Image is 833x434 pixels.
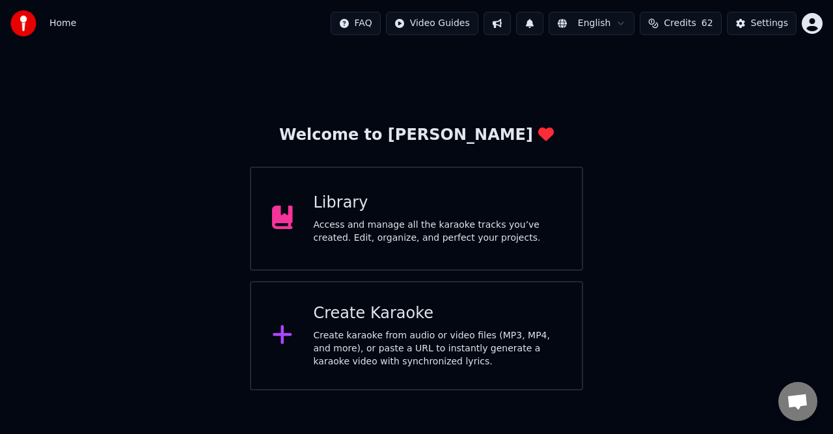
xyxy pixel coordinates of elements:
button: Video Guides [386,12,478,35]
button: FAQ [331,12,381,35]
span: Credits [664,17,696,30]
div: Settings [751,17,788,30]
nav: breadcrumb [49,17,76,30]
span: Home [49,17,76,30]
div: Library [314,193,562,213]
img: youka [10,10,36,36]
a: Open chat [778,382,817,421]
span: 62 [702,17,713,30]
button: Credits62 [640,12,721,35]
div: Create Karaoke [314,303,562,324]
div: Welcome to [PERSON_NAME] [279,125,554,146]
div: Access and manage all the karaoke tracks you’ve created. Edit, organize, and perfect your projects. [314,219,562,245]
div: Create karaoke from audio or video files (MP3, MP4, and more), or paste a URL to instantly genera... [314,329,562,368]
button: Settings [727,12,797,35]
